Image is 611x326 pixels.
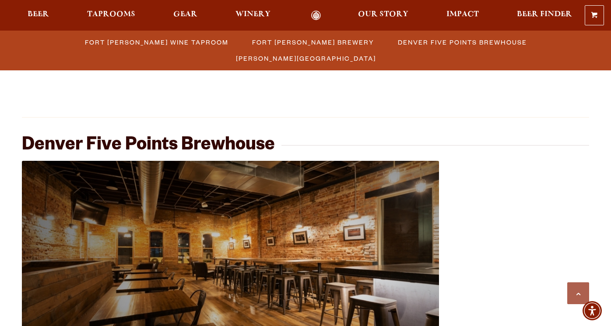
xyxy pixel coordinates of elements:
span: Denver Five Points Brewhouse [398,36,527,49]
a: Our Story [352,10,414,21]
span: [PERSON_NAME][GEOGRAPHIC_DATA] [236,52,376,65]
span: Taprooms [87,11,135,18]
a: Beer [22,10,55,21]
a: Beer Finder [511,10,578,21]
a: Gear [168,10,203,21]
span: Beer [28,11,49,18]
span: Beer Finder [517,11,572,18]
div: Accessibility Menu [583,301,602,320]
a: Scroll to top [567,282,589,304]
span: Winery [235,11,270,18]
h2: Denver Five Points Brewhouse [22,136,275,157]
a: Taprooms [81,10,141,21]
span: Our Story [358,11,408,18]
a: Denver Five Points Brewhouse [393,36,531,49]
span: Impact [446,11,479,18]
a: [PERSON_NAME][GEOGRAPHIC_DATA] [231,52,380,65]
a: Odell Home [300,10,333,21]
span: Gear [173,11,197,18]
span: Fort [PERSON_NAME] Brewery [252,36,374,49]
a: Impact [441,10,485,21]
span: Fort [PERSON_NAME] Wine Taproom [85,36,228,49]
a: Fort [PERSON_NAME] Wine Taproom [80,36,233,49]
a: Fort [PERSON_NAME] Brewery [247,36,379,49]
a: Winery [230,10,276,21]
